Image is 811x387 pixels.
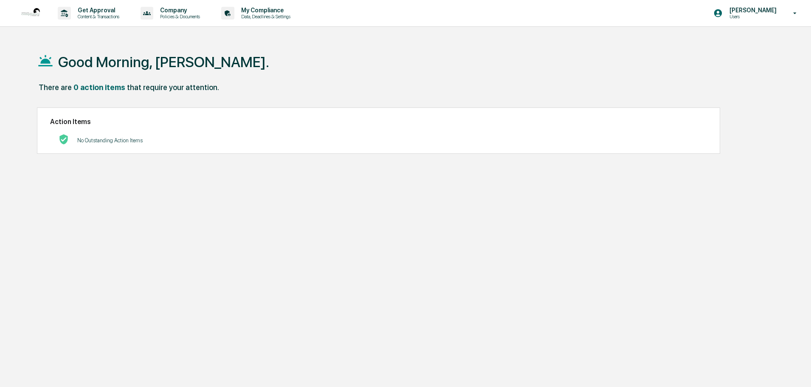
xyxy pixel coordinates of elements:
p: No Outstanding Action Items [77,137,143,144]
p: Policies & Documents [153,14,204,20]
p: Users [723,14,781,20]
h1: Good Morning, [PERSON_NAME]. [58,54,269,71]
h2: Action Items [50,118,707,126]
div: that require your attention. [127,83,219,92]
div: There are [39,83,72,92]
img: No Actions logo [59,134,69,144]
p: My Compliance [234,7,295,14]
p: Data, Deadlines & Settings [234,14,295,20]
img: logo [20,3,41,23]
p: Company [153,7,204,14]
p: Content & Transactions [71,14,124,20]
div: 0 action items [73,83,125,92]
p: Get Approval [71,7,124,14]
p: [PERSON_NAME] [723,7,781,14]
